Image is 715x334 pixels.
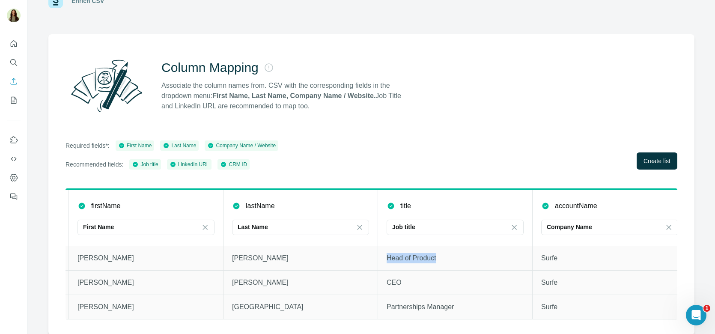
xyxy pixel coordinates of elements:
[207,142,276,149] div: Company Name / Website
[392,223,415,231] p: Job title
[91,201,120,211] p: firstName
[7,36,21,51] button: Quick start
[643,157,670,165] span: Create list
[400,201,411,211] p: title
[387,253,524,263] p: Head of Product
[7,9,21,22] img: Avatar
[541,277,678,288] p: Surfe
[161,60,259,75] h2: Column Mapping
[232,253,369,263] p: [PERSON_NAME]
[7,151,21,167] button: Use Surfe API
[77,253,214,263] p: [PERSON_NAME]
[66,160,123,169] p: Recommended fields:
[555,201,597,211] p: accountName
[77,277,214,288] p: [PERSON_NAME]
[246,201,275,211] p: lastName
[66,55,148,116] img: Surfe Illustration - Column Mapping
[7,132,21,148] button: Use Surfe on LinkedIn
[7,74,21,89] button: Enrich CSV
[547,223,592,231] p: Company Name
[66,141,110,150] p: Required fields*:
[77,302,214,312] p: [PERSON_NAME]
[212,92,375,99] strong: First Name, Last Name, Company Name / Website.
[703,305,710,312] span: 1
[118,142,152,149] div: First Name
[232,277,369,288] p: [PERSON_NAME]
[238,223,268,231] p: Last Name
[220,161,247,168] div: CRM ID
[541,302,678,312] p: Surfe
[232,302,369,312] p: [GEOGRAPHIC_DATA]
[132,161,158,168] div: Job title
[541,253,678,263] p: Surfe
[161,81,409,111] p: Associate the column names from. CSV with the corresponding fields in the dropdown menu: Job Titl...
[7,55,21,70] button: Search
[170,161,209,168] div: LinkedIn URL
[387,302,524,312] p: Partnerships Manager
[163,142,196,149] div: Last Name
[637,152,677,170] button: Create list
[387,277,524,288] p: CEO
[83,223,114,231] p: First Name
[7,189,21,204] button: Feedback
[686,305,706,325] iframe: Intercom live chat
[7,92,21,108] button: My lists
[7,170,21,185] button: Dashboard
